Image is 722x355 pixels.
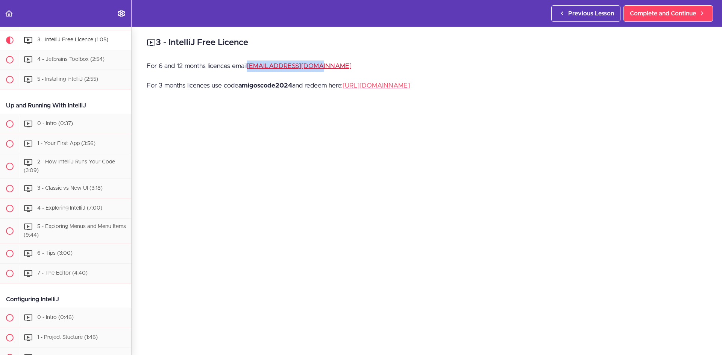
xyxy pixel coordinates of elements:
svg: Back to course curriculum [5,9,14,18]
a: [URL][DOMAIN_NAME] [343,82,410,89]
span: 3 - IntelliJ Free Licence (1:05) [37,37,108,42]
span: 4 - Exploring IntelliJ (7:00) [37,206,102,211]
span: 1 - Your First App (3:56) [37,141,96,146]
span: 5 - Installing IntelliJ (2:55) [37,77,98,82]
strong: amigoscode2024 [238,82,292,89]
span: 3 - Classic vs New UI (3:18) [37,186,103,191]
p: For 6 and 12 months licences email [147,60,707,72]
span: 5 - Exploring Menus and Menu Items (9:44) [24,224,126,238]
span: Previous Lesson [568,9,614,18]
span: 2 - How IntelliJ Runs Your Code (3:09) [24,159,115,173]
h2: 3 - IntelliJ Free Licence [147,36,707,49]
span: 0 - Intro (0:46) [37,315,74,320]
span: Complete and Continue [630,9,696,18]
span: 6 - Tips (3:00) [37,251,73,256]
span: 7 - The Editor (4:40) [37,270,88,276]
a: Complete and Continue [623,5,713,22]
svg: Settings Menu [117,9,126,18]
span: 0 - Intro (0:37) [37,121,73,126]
a: Previous Lesson [551,5,620,22]
span: 1 - Project Stucture (1:46) [37,335,98,340]
a: [EMAIL_ADDRESS][DOMAIN_NAME] [247,63,352,69]
span: 4 - Jetbrains Toolbox (2:54) [37,57,105,62]
p: For 3 months licences use code and redeem here: [147,80,707,91]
